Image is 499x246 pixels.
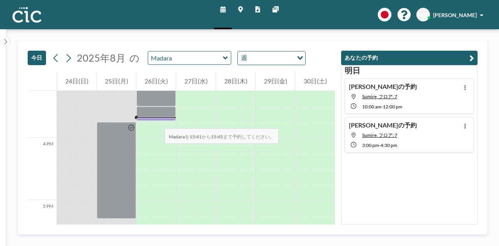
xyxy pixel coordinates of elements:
[216,71,255,91] div: 28日(木)
[379,142,380,148] span: -
[189,134,202,140] b: 15:41
[419,11,428,18] span: AM
[77,52,126,64] span: 2025年8月
[256,71,295,91] div: 29日(金)
[341,51,478,65] button: あなたの予約
[381,104,383,110] span: -
[28,75,57,138] div: 3 PM
[97,71,136,91] div: 25日(月)
[349,121,417,129] h4: [PERSON_NAME]の予約
[433,12,477,18] span: [PERSON_NAME]
[362,104,381,110] span: 10:00 AM
[349,83,417,90] h4: [PERSON_NAME]の予約
[176,71,216,91] div: 27日(水)
[169,134,185,140] b: Madara
[57,71,96,91] div: 24日(日)
[211,134,223,140] b: 15:45
[136,71,176,91] div: 26日(火)
[383,104,402,110] span: 12:00 PM
[345,65,474,75] h3: 明日
[12,7,41,23] img: organization-logo
[362,142,379,148] span: 3:00 PM
[362,132,397,138] span: Sumire, フロア: 7
[296,71,335,91] div: 30日(土)
[249,53,292,63] input: Search for option
[28,138,57,200] div: 4 PM
[362,94,397,99] span: Sumire, フロア: 7
[28,51,46,65] button: 今日
[238,51,305,65] div: Search for option
[239,53,249,63] span: 週
[148,51,223,64] input: Madara
[165,128,279,144] span: を から まで予約してください。
[129,52,140,64] span: の
[380,142,397,148] span: 4:30 PM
